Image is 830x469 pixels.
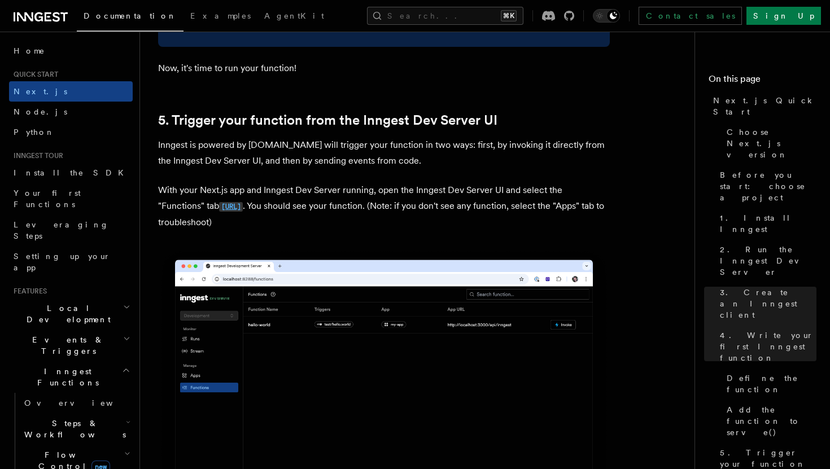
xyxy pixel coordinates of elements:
[14,45,45,56] span: Home
[715,165,816,208] a: Before you start: choose a project
[264,11,324,20] span: AgentKit
[727,404,816,438] span: Add the function to serve()
[219,200,243,211] a: [URL]
[84,11,177,20] span: Documentation
[158,60,610,76] p: Now, it's time to run your function!
[727,372,816,395] span: Define the function
[639,7,742,25] a: Contact sales
[14,189,81,209] span: Your first Functions
[709,72,816,90] h4: On this page
[9,361,133,393] button: Inngest Functions
[20,393,133,413] a: Overview
[158,112,497,128] a: 5. Trigger your function from the Inngest Dev Server UI
[14,87,67,96] span: Next.js
[9,366,122,388] span: Inngest Functions
[9,102,133,122] a: Node.js
[184,3,257,30] a: Examples
[158,182,610,230] p: With your Next.js app and Inngest Dev Server running, open the Inngest Dev Server UI and select t...
[20,413,133,445] button: Steps & Workflows
[9,81,133,102] a: Next.js
[9,287,47,296] span: Features
[14,128,55,137] span: Python
[722,368,816,400] a: Define the function
[727,126,816,160] span: Choose Next.js version
[722,122,816,165] a: Choose Next.js version
[715,239,816,282] a: 2. Run the Inngest Dev Server
[9,334,123,357] span: Events & Triggers
[14,252,111,272] span: Setting up your app
[9,122,133,142] a: Python
[715,282,816,325] a: 3. Create an Inngest client
[367,7,523,25] button: Search...⌘K
[257,3,331,30] a: AgentKit
[9,70,58,79] span: Quick start
[501,10,517,21] kbd: ⌘K
[746,7,821,25] a: Sign Up
[9,330,133,361] button: Events & Triggers
[20,418,126,440] span: Steps & Workflows
[720,212,816,235] span: 1. Install Inngest
[715,325,816,368] a: 4. Write your first Inngest function
[77,3,184,32] a: Documentation
[9,298,133,330] button: Local Development
[24,398,141,407] span: Overview
[14,168,130,177] span: Install the SDK
[9,163,133,183] a: Install the SDK
[9,183,133,214] a: Your first Functions
[14,220,109,240] span: Leveraging Steps
[713,95,816,117] span: Next.js Quick Start
[190,11,251,20] span: Examples
[9,41,133,61] a: Home
[720,169,816,203] span: Before you start: choose a project
[9,303,123,325] span: Local Development
[9,214,133,246] a: Leveraging Steps
[9,246,133,278] a: Setting up your app
[593,9,620,23] button: Toggle dark mode
[720,244,816,278] span: 2. Run the Inngest Dev Server
[709,90,816,122] a: Next.js Quick Start
[14,107,67,116] span: Node.js
[720,330,816,363] span: 4. Write your first Inngest function
[158,137,610,169] p: Inngest is powered by [DOMAIN_NAME] will trigger your function in two ways: first, by invoking it...
[219,202,243,212] code: [URL]
[722,400,816,442] a: Add the function to serve()
[9,151,63,160] span: Inngest tour
[720,287,816,321] span: 3. Create an Inngest client
[715,208,816,239] a: 1. Install Inngest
